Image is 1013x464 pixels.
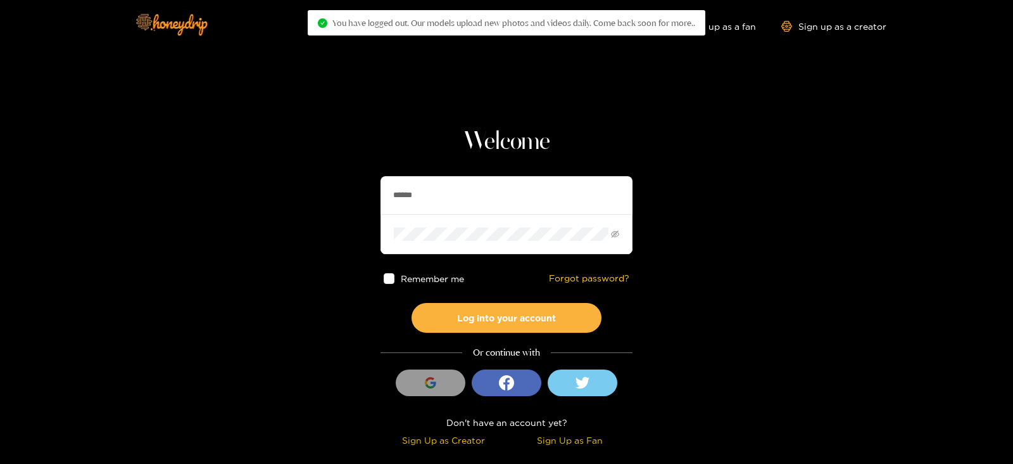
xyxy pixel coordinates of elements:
span: eye-invisible [611,230,619,238]
button: Log into your account [412,303,601,333]
a: Forgot password? [549,273,629,284]
div: Sign Up as Creator [384,433,503,448]
span: You have logged out. Our models upload new photos and videos daily. Come back soon for more.. [332,18,695,28]
div: Or continue with [381,345,632,360]
span: Remember me [401,274,464,283]
div: Don't have an account yet? [381,415,632,430]
h1: Welcome [381,127,632,157]
a: Sign up as a fan [669,21,756,32]
span: check-circle [318,18,327,28]
a: Sign up as a creator [781,21,886,32]
div: Sign Up as Fan [510,433,629,448]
